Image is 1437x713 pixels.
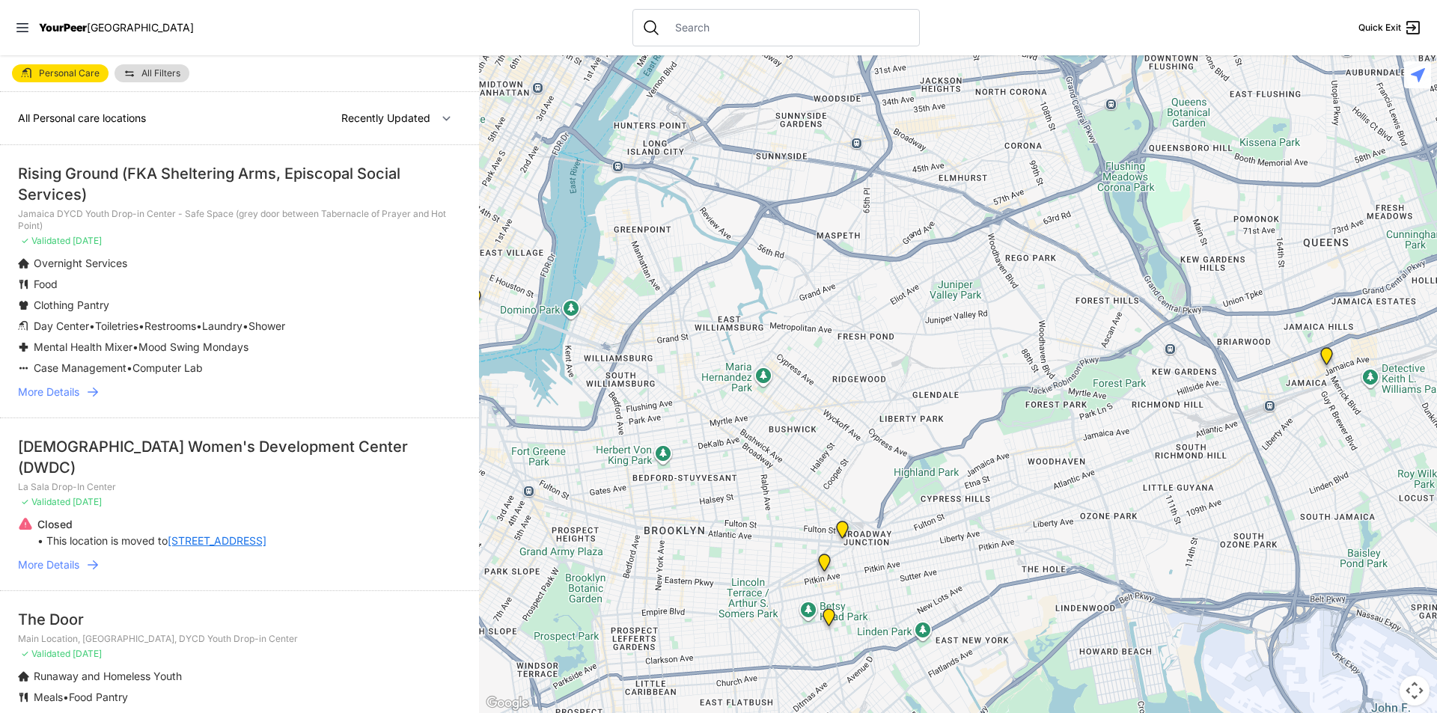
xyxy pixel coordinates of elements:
span: ✓ Validated [21,235,70,246]
div: The Door [18,609,461,630]
span: Personal Care [39,69,100,78]
span: ✓ Validated [21,648,70,659]
div: Lower East Side Youth Drop-in Center. Yellow doors with grey buzzer on the right [466,289,484,313]
p: Main Location, [GEOGRAPHIC_DATA], DYCD Youth Drop-in Center [18,633,461,645]
a: More Details [18,385,461,400]
span: Food Pantry [69,691,128,703]
div: Continuous Access Adult Drop-In (CADI) [815,554,834,578]
span: [DATE] [73,648,102,659]
span: All Filters [141,69,180,78]
p: Closed [37,517,266,532]
span: Mental Health Mixer [34,340,132,353]
span: [GEOGRAPHIC_DATA] [87,21,194,34]
span: • [126,361,132,374]
span: • [138,319,144,332]
a: Quick Exit [1358,19,1422,37]
span: Mood Swing Mondays [138,340,248,353]
span: • [132,340,138,353]
span: Food [34,278,58,290]
span: Meals [34,691,63,703]
div: Rising Ground (FKA Sheltering Arms, Episcopal Social Services) [18,163,461,205]
a: [STREET_ADDRESS] [168,533,266,548]
span: More Details [18,557,79,572]
img: Google [483,694,532,713]
span: • [63,691,69,703]
span: ✓ Validated [21,496,70,507]
span: • [242,319,248,332]
p: La Sala Drop-In Center [18,481,461,493]
a: More Details [18,557,461,572]
span: • [196,319,202,332]
span: Laundry [202,319,242,332]
div: [DEMOGRAPHIC_DATA] Women's Development Center (DWDC) [18,436,461,478]
span: YourPeer [39,21,87,34]
span: Runaway and Homeless Youth [34,670,182,682]
button: Map camera controls [1400,676,1430,706]
div: The Gathering Place Drop-in Center [833,521,852,545]
span: [DATE] [73,496,102,507]
input: Search [666,20,910,35]
span: Shower [248,319,285,332]
span: Overnight Services [34,257,127,269]
span: Toiletries [95,319,138,332]
span: Clothing Pantry [34,299,109,311]
span: Day Center [34,319,89,332]
span: More Details [18,385,79,400]
span: Case Management [34,361,126,374]
a: Open this area in Google Maps (opens a new window) [483,694,532,713]
span: Computer Lab [132,361,203,374]
a: Personal Care [12,64,109,82]
p: • This location is moved to [37,533,266,548]
div: Jamaica DYCD Youth Drop-in Center - Safe Space (grey door between Tabernacle of Prayer and Hot Po... [1317,347,1336,371]
a: All Filters [115,64,189,82]
span: All Personal care locations [18,111,146,124]
a: YourPeer[GEOGRAPHIC_DATA] [39,23,194,32]
p: Jamaica DYCD Youth Drop-in Center - Safe Space (grey door between Tabernacle of Prayer and Hot Po... [18,208,461,232]
span: Quick Exit [1358,22,1401,34]
div: Brooklyn DYCD Youth Drop-in Center [820,608,838,632]
span: [DATE] [73,235,102,246]
span: • [89,319,95,332]
span: Restrooms [144,319,196,332]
